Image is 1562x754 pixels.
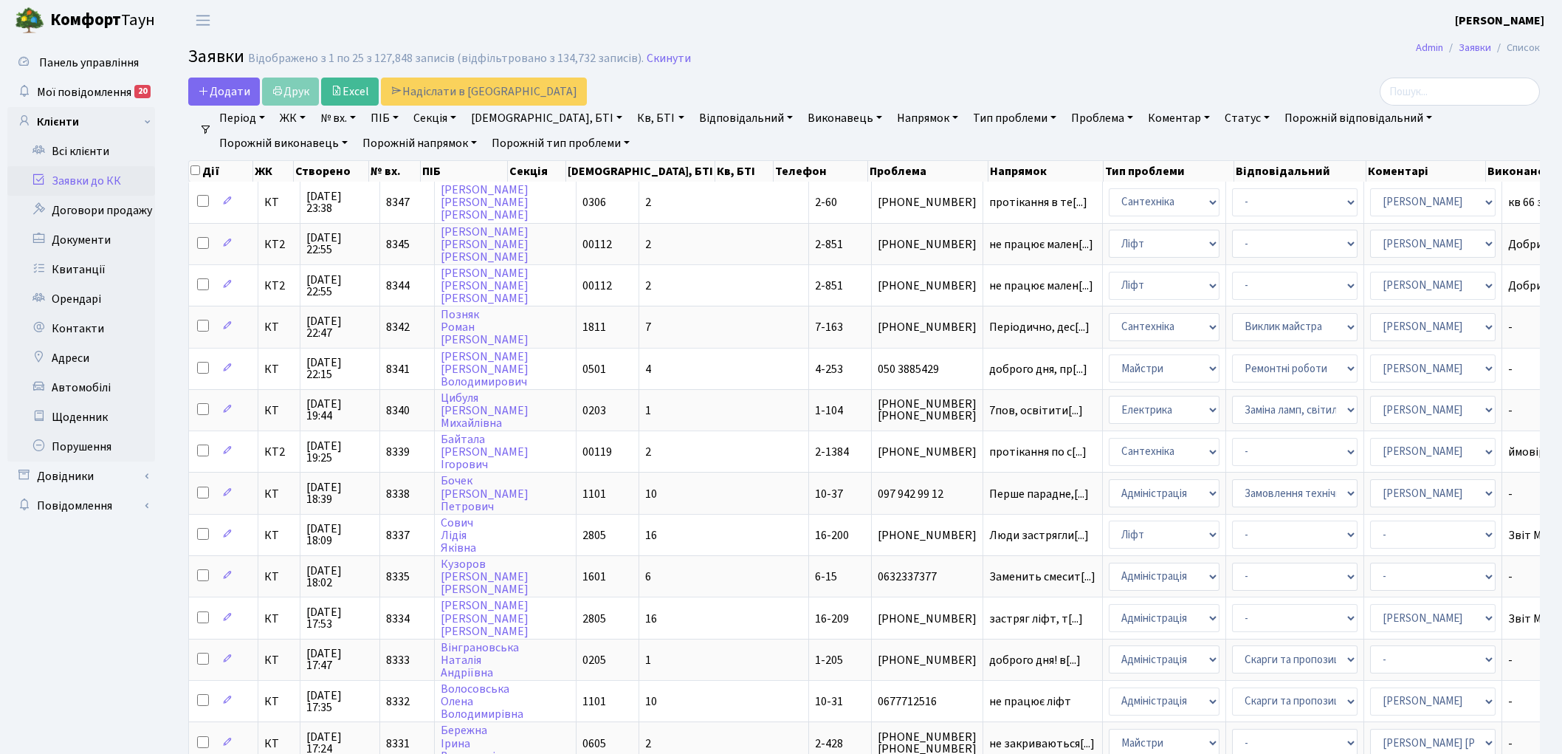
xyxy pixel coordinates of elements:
[441,473,529,515] a: Бочек[PERSON_NAME]Петрович
[989,319,1090,335] span: Періодично, дес[...]
[989,486,1089,502] span: Перше парадне,[...]
[213,106,271,131] a: Період
[198,83,250,100] span: Додати
[134,85,151,98] div: 20
[645,444,651,460] span: 2
[868,161,988,182] th: Проблема
[989,736,1095,752] span: не закриваються[...]
[989,278,1093,294] span: не працює мален[...]
[878,398,977,422] span: [PHONE_NUMBER] [PHONE_NUMBER]
[7,78,155,107] a: Мої повідомлення20
[7,491,155,521] a: Повідомлення
[465,106,628,131] a: [DEMOGRAPHIC_DATA], БТІ
[645,319,651,335] span: 7
[815,319,843,335] span: 7-163
[314,106,362,131] a: № вх.
[582,527,606,544] span: 2805
[693,106,799,131] a: Відповідальний
[815,693,843,710] span: 10-31
[878,196,977,208] span: [PHONE_NUMBER]
[1486,161,1562,182] th: Виконано
[264,488,294,500] span: КТ
[645,611,657,627] span: 16
[7,48,155,78] a: Панель управління
[815,444,849,460] span: 2-1384
[774,161,869,182] th: Телефон
[264,239,294,250] span: КТ2
[989,194,1087,210] span: протікання в те[...]
[815,486,843,502] span: 10-37
[274,106,312,131] a: ЖК
[7,284,155,314] a: Орендарі
[386,611,410,627] span: 8334
[7,462,155,491] a: Довідники
[815,652,843,668] span: 1-205
[967,106,1062,131] a: Тип проблеми
[878,571,977,583] span: 0632337377
[15,6,44,35] img: logo.png
[878,613,977,625] span: [PHONE_NUMBER]
[1104,161,1234,182] th: Тип проблеми
[386,569,410,585] span: 8335
[7,225,155,255] a: Документи
[386,194,410,210] span: 8347
[441,224,529,265] a: [PERSON_NAME][PERSON_NAME][PERSON_NAME]
[386,527,410,544] span: 8337
[441,681,523,722] a: ВолосовськаОленаВолодимирівна
[37,84,131,100] span: Мої повідомлення
[264,613,294,625] span: КТ
[815,402,843,419] span: 1-104
[386,402,410,419] span: 8340
[815,569,837,585] span: 6-15
[7,314,155,343] a: Контакти
[386,486,410,502] span: 8338
[306,606,374,630] span: [DATE] 17:53
[645,569,651,585] span: 6
[386,319,410,335] span: 8342
[582,361,606,377] span: 0501
[1234,161,1367,182] th: Відповідальний
[645,194,651,210] span: 2
[878,363,977,375] span: 050 3885429
[582,319,606,335] span: 1811
[815,361,843,377] span: 4-253
[306,232,374,256] span: [DATE] 22:55
[306,565,374,589] span: [DATE] 18:02
[1394,32,1562,64] nav: breadcrumb
[50,8,121,32] b: Комфорт
[645,693,657,710] span: 10
[369,161,421,182] th: № вх.
[1416,40,1443,55] a: Admin
[264,446,294,458] span: КТ2
[1279,106,1438,131] a: Порожній відповідальний
[989,444,1087,460] span: протікання по с[...]
[1380,78,1540,106] input: Пошук...
[508,161,566,182] th: Секція
[486,131,636,156] a: Порожній тип проблеми
[1455,12,1544,30] a: [PERSON_NAME]
[386,361,410,377] span: 8341
[50,8,155,33] span: Таун
[386,444,410,460] span: 8339
[7,432,155,462] a: Порушення
[7,343,155,373] a: Адреси
[989,696,1096,707] span: не працює ліфт
[189,161,253,182] th: Дії
[7,137,155,166] a: Всі клієнти
[441,182,529,223] a: [PERSON_NAME][PERSON_NAME][PERSON_NAME]
[989,402,1083,419] span: 7пов, освітити[...]
[645,361,651,377] span: 4
[306,274,374,298] span: [DATE] 22:55
[647,52,691,66] a: Скинути
[188,44,244,69] span: Заявки
[306,357,374,380] span: [DATE] 22:15
[878,654,977,666] span: [PHONE_NUMBER]
[264,571,294,583] span: КТ
[365,106,405,131] a: ПІБ
[264,529,294,541] span: КТ
[7,196,155,225] a: Договори продажу
[815,527,849,544] span: 16-200
[631,106,689,131] a: Кв, БТІ
[253,161,294,182] th: ЖК
[566,161,715,182] th: [DEMOGRAPHIC_DATA], БТІ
